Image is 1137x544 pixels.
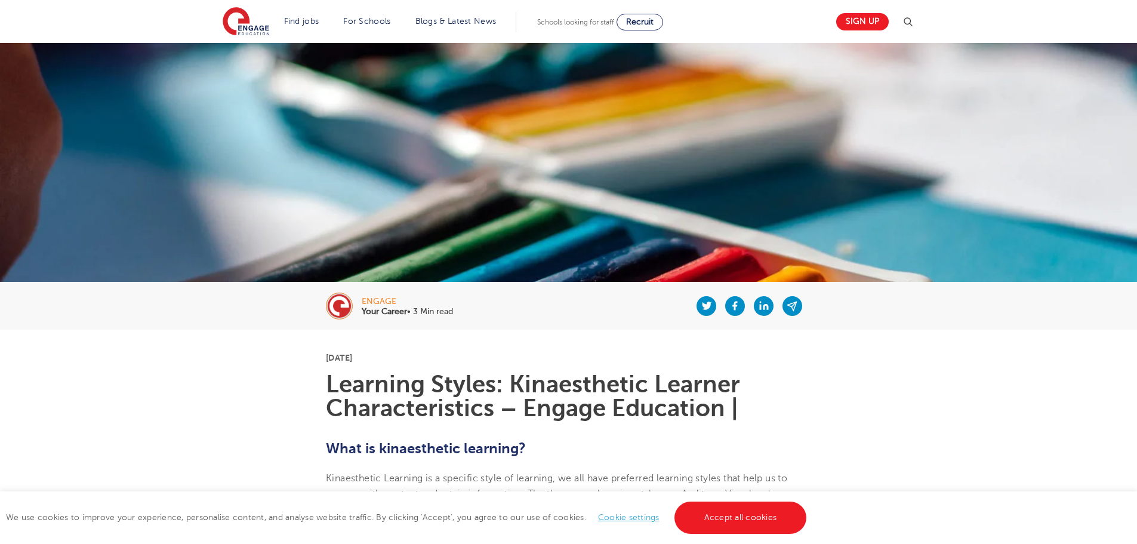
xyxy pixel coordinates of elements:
[223,7,269,37] img: Engage Education
[415,17,497,26] a: Blogs & Latest News
[326,473,787,515] span: Kinaesthetic Learning is a specific style of learning, we all have preferred learning styles that...
[598,513,660,522] a: Cookie settings
[537,18,614,26] span: Schools looking for staff
[362,307,407,316] b: Your Career
[617,14,663,30] a: Recruit
[836,13,889,30] a: Sign up
[362,297,453,306] div: engage
[626,17,654,26] span: Recruit
[6,513,809,522] span: We use cookies to improve your experience, personalise content, and analyse website traffic. By c...
[284,17,319,26] a: Find jobs
[343,17,390,26] a: For Schools
[326,373,811,420] h1: Learning Styles: Kinaesthetic Learner Characteristics – Engage Education |
[674,502,807,534] a: Accept all cookies
[326,438,811,459] h2: What is kinaesthetic learning?
[362,308,453,316] p: • 3 Min read
[326,354,811,362] p: [DATE]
